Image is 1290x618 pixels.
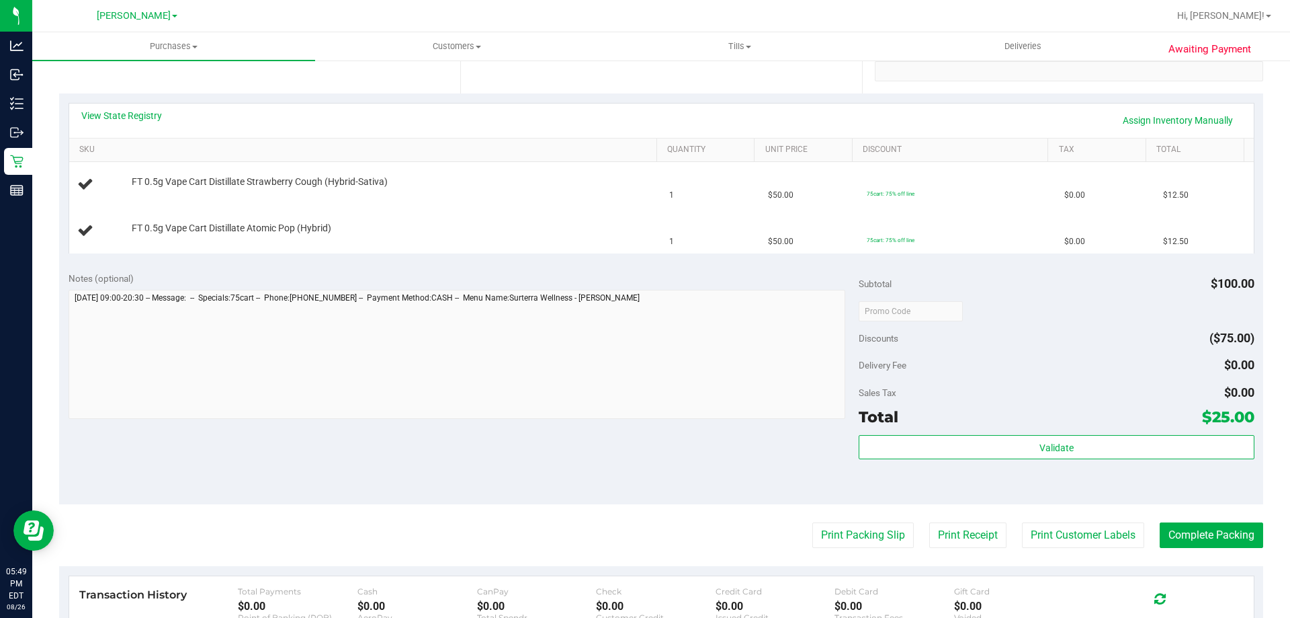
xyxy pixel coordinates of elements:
[716,586,835,596] div: Credit Card
[1177,10,1264,21] span: Hi, [PERSON_NAME]!
[1168,42,1251,57] span: Awaiting Payment
[929,523,1006,548] button: Print Receipt
[1064,189,1085,202] span: $0.00
[716,600,835,613] div: $0.00
[863,145,1043,155] a: Discount
[477,600,597,613] div: $0.00
[10,126,24,139] inline-svg: Outbound
[132,176,388,188] span: FT 0.5g Vape Cart Distillate Strawberry Cough (Hybrid-Sativa)
[859,408,898,426] span: Total
[6,602,26,612] p: 08/26
[669,189,674,202] span: 1
[834,600,954,613] div: $0.00
[238,600,357,613] div: $0.00
[1202,408,1254,426] span: $25.00
[357,600,477,613] div: $0.00
[598,32,881,61] a: Tills
[986,40,1060,52] span: Deliveries
[1163,235,1189,248] span: $12.50
[1211,276,1254,291] span: $100.00
[6,566,26,602] p: 05:49 PM EDT
[10,155,24,168] inline-svg: Retail
[32,40,315,52] span: Purchases
[859,278,892,289] span: Subtotal
[238,586,357,596] div: Total Payments
[669,235,674,248] span: 1
[10,39,24,52] inline-svg: Analytics
[768,235,793,248] span: $50.00
[1064,235,1085,248] span: $0.00
[859,301,963,321] input: Promo Code
[768,189,793,202] span: $50.00
[954,586,1074,596] div: Gift Card
[10,184,24,197] inline-svg: Reports
[596,586,716,596] div: Check
[357,586,477,596] div: Cash
[315,32,598,61] a: Customers
[10,68,24,81] inline-svg: Inbound
[1160,523,1263,548] button: Complete Packing
[1114,109,1242,132] a: Assign Inventory Manually
[596,600,716,613] div: $0.00
[81,109,162,122] a: View State Registry
[859,387,896,398] span: Sales Tax
[834,586,954,596] div: Debit Card
[867,237,914,243] span: 75cart: 75% off line
[1039,442,1074,453] span: Validate
[1163,189,1189,202] span: $12.50
[10,97,24,110] inline-svg: Inventory
[599,40,880,52] span: Tills
[32,32,315,61] a: Purchases
[1224,385,1254,399] span: $0.00
[132,222,331,235] span: FT 0.5g Vape Cart Distillate Atomic Pop (Hybrid)
[316,40,597,52] span: Customers
[477,586,597,596] div: CanPay
[859,360,906,371] span: Delivery Fee
[954,600,1074,613] div: $0.00
[867,190,914,197] span: 75cart: 75% off line
[812,523,914,548] button: Print Packing Slip
[765,145,847,155] a: Unit Price
[1156,145,1238,155] a: Total
[69,273,134,284] span: Notes (optional)
[859,326,898,350] span: Discounts
[1224,358,1254,372] span: $0.00
[79,145,651,155] a: SKU
[859,435,1254,459] button: Validate
[881,32,1164,61] a: Deliveries
[667,145,749,155] a: Quantity
[97,10,171,22] span: [PERSON_NAME]
[1022,523,1144,548] button: Print Customer Labels
[1209,331,1254,345] span: ($75.00)
[1059,145,1141,155] a: Tax
[13,510,54,551] iframe: Resource center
